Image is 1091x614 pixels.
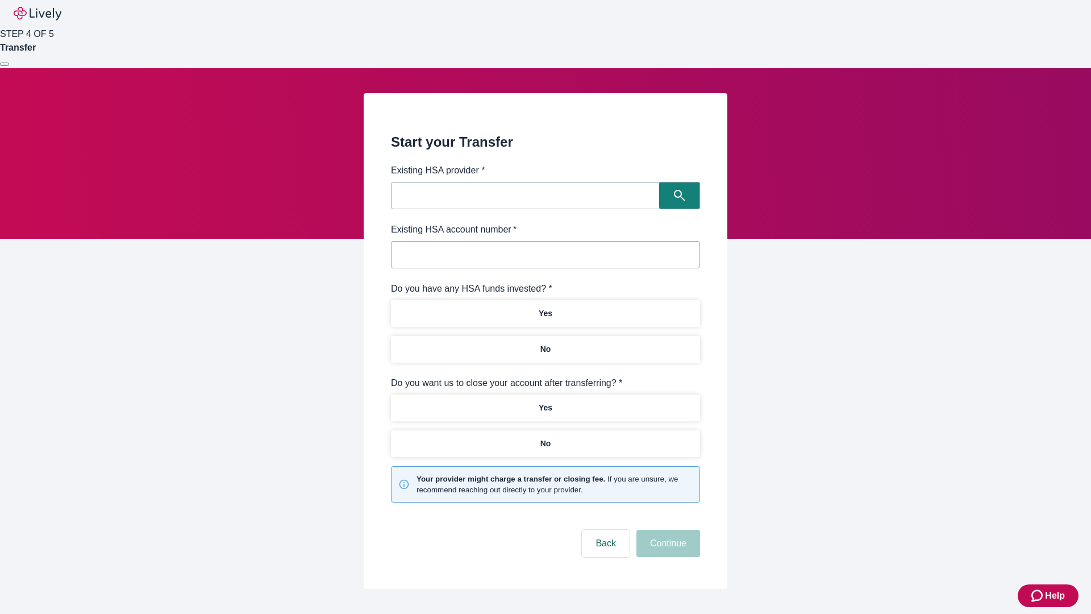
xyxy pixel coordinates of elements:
h2: Start your Transfer [391,132,700,152]
button: No [391,336,700,363]
label: Do you want us to close your account after transferring? * [391,376,622,390]
button: Yes [391,300,700,327]
button: Back [582,530,630,557]
img: Lively [14,7,61,20]
p: No [540,438,551,450]
small: If you are unsure, we recommend reaching out directly to your provider. [417,474,693,495]
button: Yes [391,395,700,421]
strong: Your provider might charge a transfer or closing fee. [417,475,605,483]
button: Zendesk support iconHelp [1018,584,1078,607]
label: Do you have any HSA funds invested? * [391,282,552,296]
input: Search input [394,188,659,204]
p: Yes [539,308,552,320]
button: Search icon [659,182,700,209]
p: Yes [539,402,552,414]
label: Existing HSA provider * [391,164,485,177]
span: Help [1045,589,1065,603]
p: No [540,343,551,355]
button: No [391,430,700,457]
label: Existing HSA account number [391,223,517,237]
svg: Search icon [674,190,685,201]
svg: Zendesk support icon [1031,589,1045,603]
